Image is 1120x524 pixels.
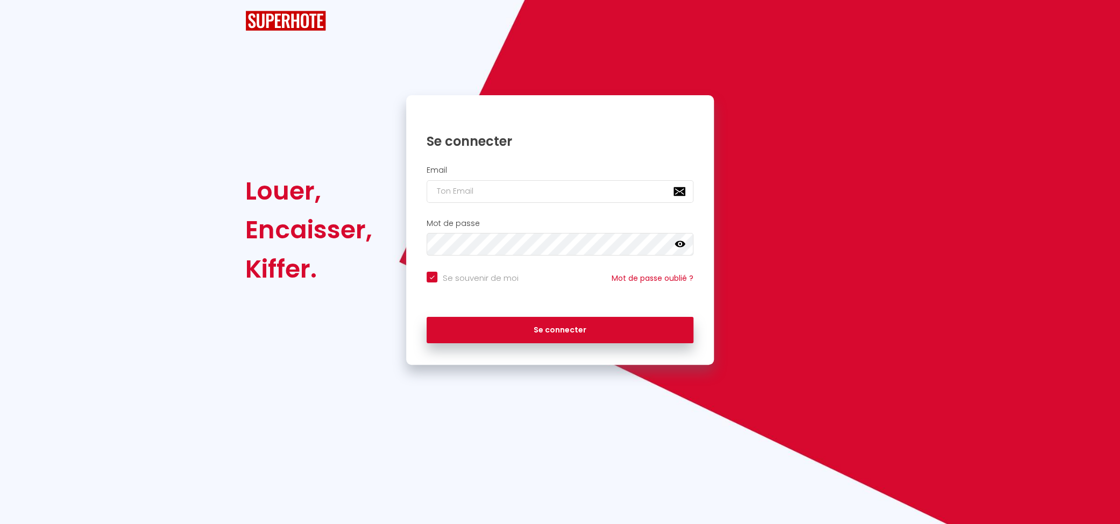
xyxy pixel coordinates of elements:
[245,11,326,31] img: SuperHote logo
[427,219,693,228] h2: Mot de passe
[427,317,693,344] button: Se connecter
[427,133,693,150] h1: Se connecter
[245,210,372,249] div: Encaisser,
[245,250,372,288] div: Kiffer.
[245,172,372,210] div: Louer,
[427,166,693,175] h2: Email
[427,180,693,203] input: Ton Email
[612,273,693,284] a: Mot de passe oublié ?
